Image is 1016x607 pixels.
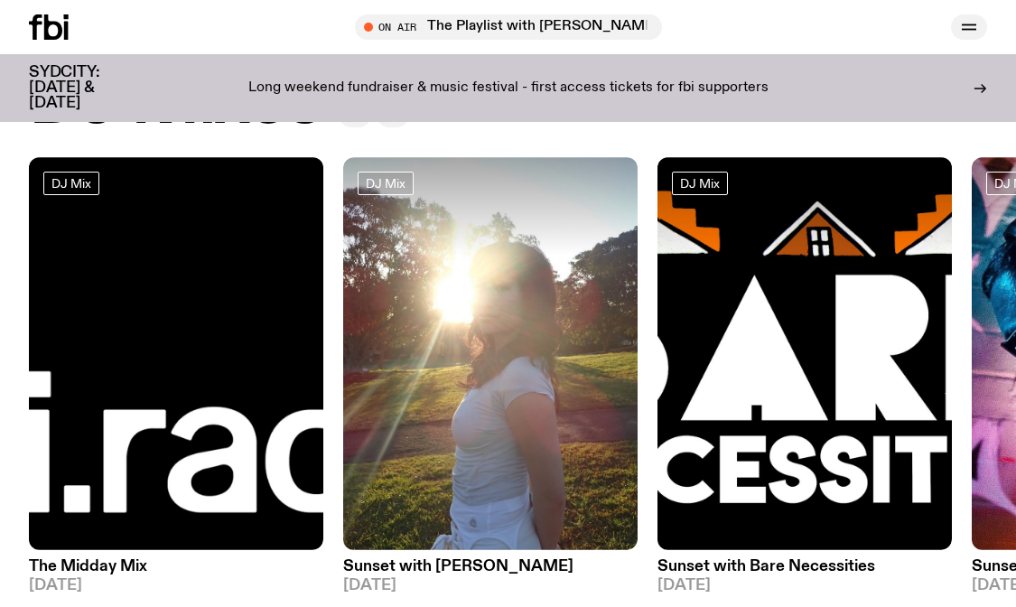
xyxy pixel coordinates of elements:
a: Sunset with [PERSON_NAME][DATE] [343,550,638,593]
button: On AirThe Playlist with [PERSON_NAME] / Pink Siifu Interview!! [355,14,662,40]
span: DJ Mix [51,176,91,190]
h3: The Midday Mix [29,559,323,574]
h3: SYDCITY: [DATE] & [DATE] [29,65,144,111]
h2: DJ Mixes [29,69,321,137]
a: The Midday Mix[DATE] [29,550,323,593]
span: [DATE] [343,578,638,593]
p: Long weekend fundraiser & music festival - first access tickets for fbi supporters [248,80,769,97]
a: Sunset with Bare Necessities[DATE] [657,550,952,593]
img: Bare Necessities [657,157,952,550]
span: DJ Mix [366,176,405,190]
a: DJ Mix [672,172,728,195]
span: [DATE] [29,578,323,593]
h3: Sunset with [PERSON_NAME] [343,559,638,574]
a: DJ Mix [43,172,99,195]
a: DJ Mix [358,172,414,195]
span: [DATE] [657,578,952,593]
h3: Sunset with Bare Necessities [657,559,952,574]
span: DJ Mix [680,176,720,190]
